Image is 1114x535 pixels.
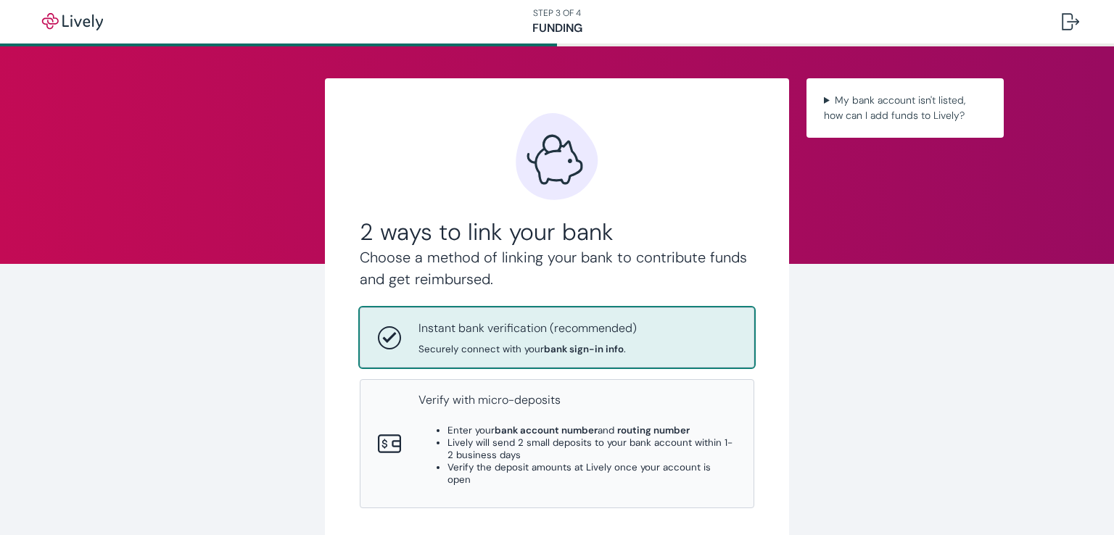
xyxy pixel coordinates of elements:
li: Verify the deposit amounts at Lively once your account is open [447,461,736,486]
svg: Micro-deposits [378,432,401,455]
strong: routing number [617,424,690,436]
svg: Instant bank verification [378,326,401,349]
strong: bank sign-in info [544,343,624,355]
p: Instant bank verification (recommended) [418,320,637,337]
li: Lively will send 2 small deposits to your bank account within 1-2 business days [447,436,736,461]
h4: Choose a method of linking your bank to contribute funds and get reimbursed. [360,246,754,290]
button: Log out [1050,4,1091,39]
p: Verify with micro-deposits [418,391,736,409]
button: Instant bank verificationInstant bank verification (recommended)Securely connect with yourbank si... [360,308,754,367]
h2: 2 ways to link your bank [360,217,754,246]
button: Micro-depositsVerify with micro-depositsEnter yourbank account numberand routing numberLively wil... [360,380,754,507]
summary: My bank account isn't listed, how can I add funds to Lively? [818,90,992,126]
span: Securely connect with your . [418,343,637,355]
img: Lively [32,13,113,30]
li: Enter your and [447,424,736,436]
strong: bank account number [495,424,598,436]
